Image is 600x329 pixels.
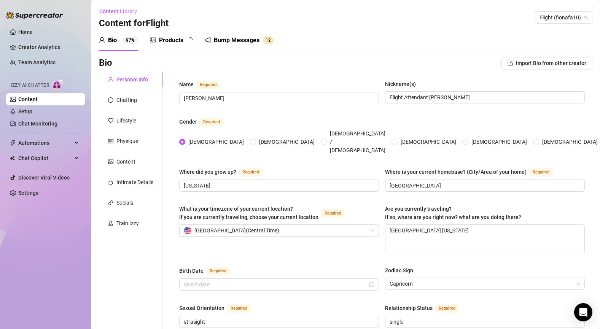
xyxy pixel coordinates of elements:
div: Sexual Orientation [179,304,224,312]
button: Content Library [99,5,143,17]
label: Birth Date [179,266,238,275]
img: us [184,227,191,234]
span: [DEMOGRAPHIC_DATA] [468,138,530,146]
span: [GEOGRAPHIC_DATA] ( Central Time ) [194,225,279,236]
span: Required [197,81,220,89]
input: Sexual Orientation [184,318,373,326]
span: Izzy AI Chatter [11,82,49,89]
div: Nickname(s) [385,80,416,88]
div: Products [159,36,183,45]
div: Name [179,80,194,89]
sup: 97% [123,37,138,44]
span: picture [150,37,156,43]
span: Required [239,168,262,176]
label: Name [179,80,228,89]
div: Lifestyle [116,116,136,125]
span: team [584,15,588,20]
img: Chat Copilot [10,156,15,161]
textarea: [GEOGRAPHIC_DATA] [US_STATE] [385,225,584,253]
a: Home [18,29,33,35]
label: Gender [179,117,231,126]
input: Birth Date [184,280,368,289]
a: Team Analytics [18,59,56,65]
a: Content [18,96,38,102]
a: Creator Analytics [18,41,79,53]
div: Where is your current homebase? (City/Area of your home) [385,168,527,176]
span: heart [108,118,113,123]
div: Zodiac Sign [385,266,413,275]
div: Relationship Status [385,304,433,312]
label: Relationship Status [385,304,467,313]
div: Birth Date [179,267,204,275]
span: message [108,97,113,103]
label: Sexual Orientation [179,304,259,313]
img: logo-BBDzfeDw.svg [6,11,63,19]
span: notification [205,37,211,43]
span: idcard [108,138,113,144]
div: Personal Info [116,75,148,84]
h3: Bio [99,57,112,69]
span: Capricorn [390,278,580,289]
input: Name [184,94,373,102]
a: Settings [18,190,38,196]
span: [DEMOGRAPHIC_DATA] / [DEMOGRAPHIC_DATA] [327,129,388,154]
span: picture [108,159,113,164]
h3: Content for Flight [99,17,169,30]
input: Where did you grow up? [184,181,373,190]
span: user [99,37,105,43]
span: Chat Copilot [18,152,72,164]
a: Discover Viral Videos [18,175,70,181]
div: Chatting [116,96,137,104]
span: link [108,200,113,205]
span: Required [530,168,552,176]
span: Import Bio from other creator [516,60,586,66]
input: Relationship Status [390,318,579,326]
span: fire [108,180,113,185]
span: experiment [108,221,113,226]
span: Required [436,304,458,313]
label: Where did you grow up? [179,167,271,176]
span: Required [200,118,223,126]
span: Required [207,267,229,275]
button: Import Bio from other creator [501,57,592,69]
div: Bump Messages [214,36,259,45]
span: [DEMOGRAPHIC_DATA] [256,138,318,146]
input: Where is your current homebase? (City/Area of your home) [390,181,579,190]
span: Content Library [99,8,137,14]
span: loading [186,37,193,43]
a: Setup [18,108,32,114]
span: [DEMOGRAPHIC_DATA] [398,138,459,146]
div: Where did you grow up? [179,168,236,176]
span: 2 [268,38,271,43]
span: thunderbolt [10,140,16,146]
img: AI Chatter [52,79,64,90]
sup: 12 [263,37,274,44]
div: Socials [116,199,133,207]
span: Required [228,304,250,313]
div: Train Izzy [116,219,139,227]
span: Automations [18,137,72,149]
span: What is your timezone of your current location? If you are currently traveling, choose your curre... [179,206,318,220]
span: user [108,77,113,82]
span: Flight (fionafa10) [540,12,588,23]
div: Content [116,157,135,166]
span: [DEMOGRAPHIC_DATA] [185,138,247,146]
div: Bio [108,36,117,45]
div: Physique [116,137,138,145]
a: Chat Monitoring [18,121,57,127]
div: Open Intercom Messenger [574,303,592,321]
input: Nickname(s) [390,93,579,102]
div: Intimate Details [116,178,153,186]
label: Zodiac Sign [385,266,419,275]
span: Are you currently traveling? If so, where are you right now? what are you doing there? [385,206,521,220]
label: Where is your current homebase? (City/Area of your home) [385,167,561,176]
span: Required [321,209,344,218]
span: 1 [266,38,268,43]
label: Nickname(s) [385,80,421,88]
span: import [508,60,513,66]
div: Gender [179,118,197,126]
